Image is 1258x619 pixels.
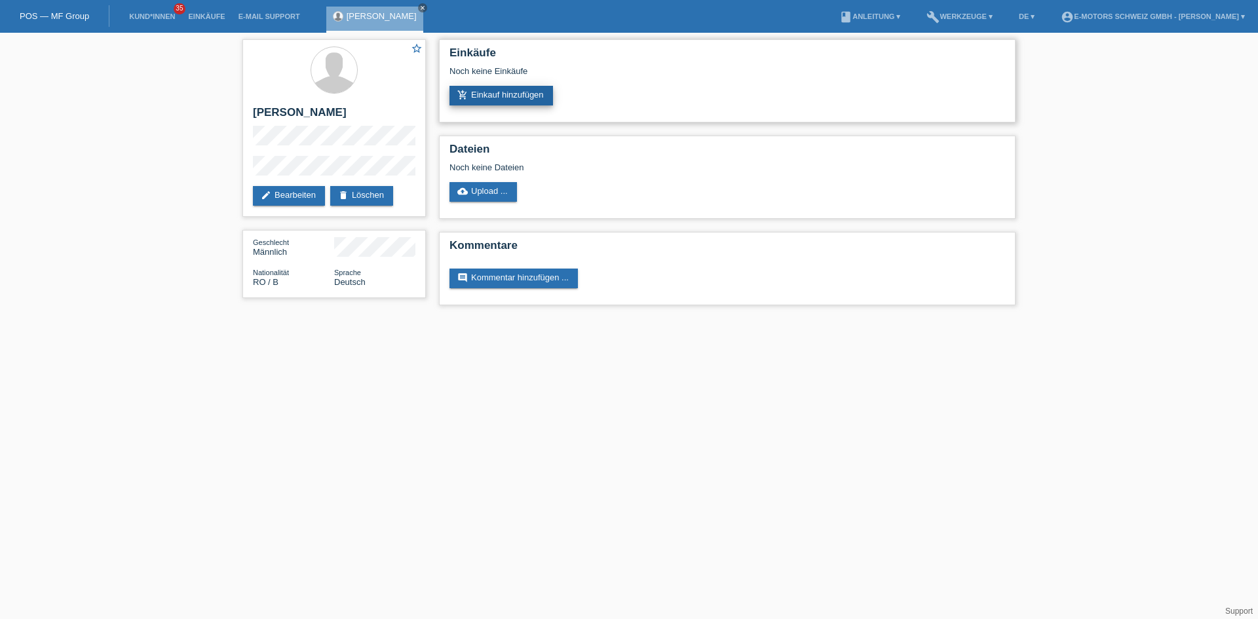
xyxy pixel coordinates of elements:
[174,3,185,14] span: 35
[181,12,231,20] a: Einkäufe
[261,190,271,200] i: edit
[253,269,289,276] span: Nationalität
[449,47,1005,66] h2: Einkäufe
[449,143,1005,162] h2: Dateien
[418,3,427,12] a: close
[253,106,415,126] h2: [PERSON_NAME]
[1225,607,1253,616] a: Support
[347,11,417,21] a: [PERSON_NAME]
[449,162,850,172] div: Noch keine Dateien
[449,66,1005,86] div: Noch keine Einkäufe
[457,186,468,197] i: cloud_upload
[411,43,423,56] a: star_border
[330,186,393,206] a: deleteLöschen
[449,269,578,288] a: commentKommentar hinzufügen ...
[839,10,852,24] i: book
[833,12,907,20] a: bookAnleitung ▾
[253,186,325,206] a: editBearbeiten
[123,12,181,20] a: Kund*innen
[20,11,89,21] a: POS — MF Group
[232,12,307,20] a: E-Mail Support
[449,182,517,202] a: cloud_uploadUpload ...
[449,86,553,105] a: add_shopping_cartEinkauf hinzufügen
[457,272,468,283] i: comment
[1012,12,1041,20] a: DE ▾
[457,90,468,100] i: add_shopping_cart
[411,43,423,54] i: star_border
[926,10,940,24] i: build
[920,12,999,20] a: buildWerkzeuge ▾
[253,237,334,257] div: Männlich
[334,277,366,287] span: Deutsch
[253,238,289,246] span: Geschlecht
[338,190,349,200] i: delete
[419,5,426,11] i: close
[1054,12,1251,20] a: account_circleE-Motors Schweiz GmbH - [PERSON_NAME] ▾
[1061,10,1074,24] i: account_circle
[253,277,278,287] span: Rumänien / B / 02.02.2021
[334,269,361,276] span: Sprache
[449,239,1005,259] h2: Kommentare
